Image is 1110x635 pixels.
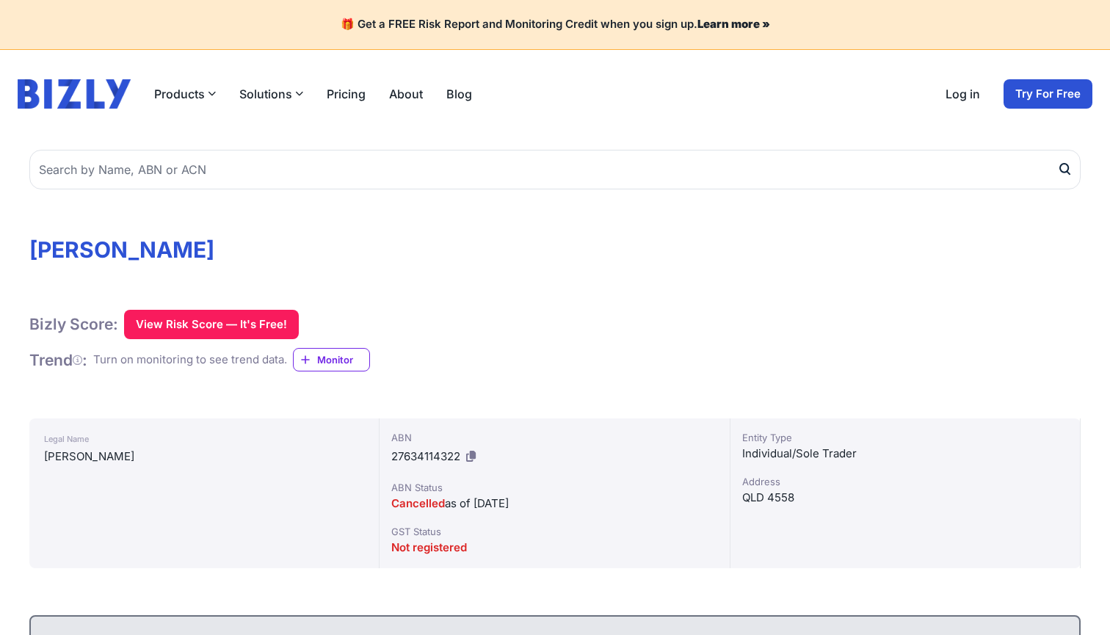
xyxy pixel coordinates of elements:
div: Turn on monitoring to see trend data. [93,352,287,369]
h1: Trend : [29,350,87,370]
h1: [PERSON_NAME] [29,236,1081,263]
h1: Bizly Score: [29,314,118,334]
a: Try For Free [1004,79,1092,109]
div: [PERSON_NAME] [44,448,364,465]
button: Solutions [239,85,303,103]
input: Search by Name, ABN or ACN [29,150,1081,189]
span: Cancelled [391,496,445,510]
div: as of [DATE] [391,495,717,512]
a: Pricing [327,85,366,103]
a: Log in [946,85,980,103]
button: Products [154,85,216,103]
div: Address [742,474,1068,489]
div: Entity Type [742,430,1068,445]
a: About [389,85,423,103]
a: Monitor [293,348,370,371]
span: 27634114322 [391,449,460,463]
div: ABN [391,430,717,445]
span: Not registered [391,540,467,554]
div: ABN Status [391,480,717,495]
div: Individual/Sole Trader [742,445,1068,462]
div: GST Status [391,524,717,539]
span: Monitor [317,352,369,367]
div: Legal Name [44,430,364,448]
a: Blog [446,85,472,103]
h4: 🎁 Get a FREE Risk Report and Monitoring Credit when you sign up. [18,18,1092,32]
a: Learn more » [697,17,770,31]
button: View Risk Score — It's Free! [124,310,299,339]
div: QLD 4558 [742,489,1068,507]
